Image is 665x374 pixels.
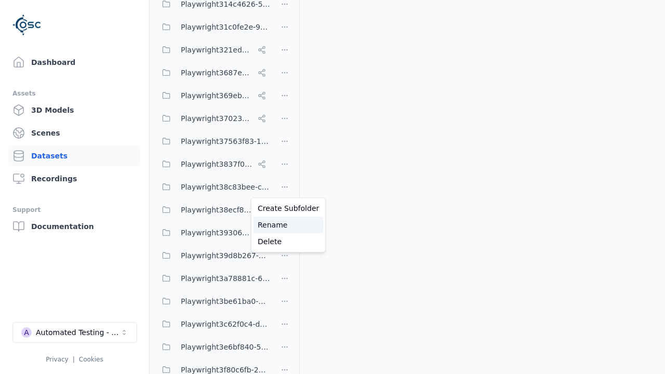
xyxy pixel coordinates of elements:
[254,200,323,217] a: Create Subfolder
[254,217,323,233] a: Rename
[254,233,323,250] a: Delete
